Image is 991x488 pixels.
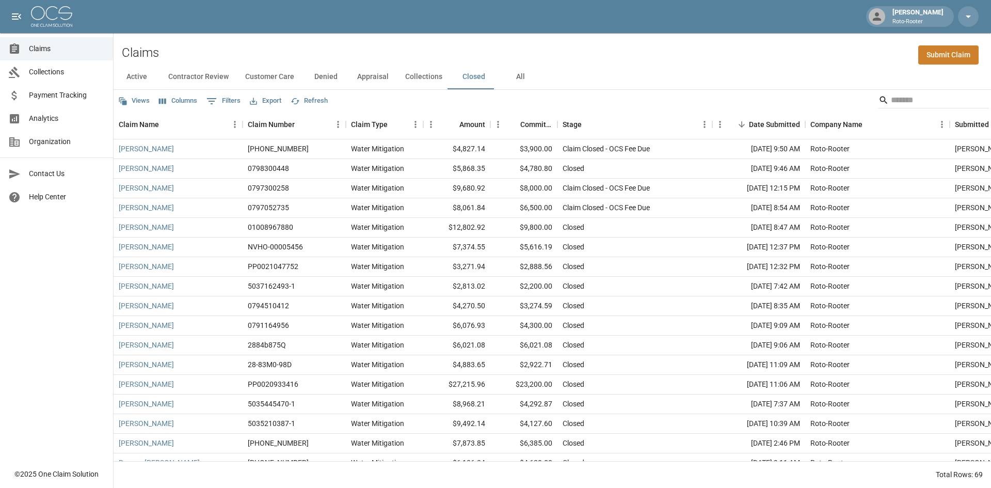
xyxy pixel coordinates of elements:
div: $3,274.59 [490,296,557,316]
div: Company Name [810,110,862,139]
div: $5,616.19 [490,238,557,257]
button: Sort [295,117,309,132]
div: Water Mitigation [351,379,404,389]
a: [PERSON_NAME] [119,359,174,370]
div: Water Mitigation [351,340,404,350]
a: Submit Claim [918,45,979,65]
div: 01-008-534950 [248,458,309,468]
button: Menu [697,117,712,132]
div: Water Mitigation [351,320,404,330]
a: [PERSON_NAME] [119,183,174,193]
div: [DATE] 8:35 AM [712,296,805,316]
button: Customer Care [237,65,302,89]
span: Payment Tracking [29,90,105,101]
div: Roto-Rooter [810,379,850,389]
a: [PERSON_NAME] [119,281,174,291]
div: Roto-Rooter [810,261,850,272]
button: Export [247,93,284,109]
div: 28-83M0-98D [248,359,292,370]
div: Water Mitigation [351,399,404,409]
div: $4,270.50 [423,296,490,316]
div: Closed [563,418,584,429]
div: [DATE] 8:47 AM [712,218,805,238]
div: Water Mitigation [351,458,404,468]
div: NVHO-00005456 [248,242,303,252]
div: Water Mitigation [351,359,404,370]
div: Committed Amount [520,110,552,139]
div: Roto-Rooter [810,163,850,174]
div: [DATE] 12:37 PM [712,238,805,257]
a: [PERSON_NAME] [119,418,174,429]
div: Total Rows: 69 [936,469,983,480]
span: Collections [29,67,105,77]
div: Roto-Rooter [810,320,850,330]
div: Claim Number [243,110,346,139]
div: [DATE] 9:46 AM [712,159,805,179]
div: 5035210387-1 [248,418,295,429]
div: Roto-Rooter [810,144,850,154]
a: [PERSON_NAME] [119,222,174,232]
button: Menu [934,117,950,132]
div: $6,021.08 [423,336,490,355]
div: $3,271.94 [423,257,490,277]
div: Closed [563,301,584,311]
button: Denied [302,65,349,89]
div: Roto-Rooter [810,438,850,448]
button: Menu [423,117,439,132]
div: Closed [563,458,584,468]
div: Roto-Rooter [810,418,850,429]
div: Claim Closed - OCS Fee Due [563,202,650,213]
div: $4,883.65 [423,355,490,375]
div: $6,076.93 [423,316,490,336]
div: Closed [563,242,584,252]
a: [PERSON_NAME] [119,163,174,174]
div: [DATE] 2:46 PM [712,434,805,453]
button: Sort [445,117,459,132]
div: Committed Amount [490,110,557,139]
div: [DATE] 11:09 AM [712,355,805,375]
div: Roto-Rooter [810,281,850,291]
div: [DATE] 11:06 AM [712,375,805,395]
button: Sort [862,117,877,132]
a: [PERSON_NAME] [119,399,174,409]
div: © 2025 One Claim Solution [14,469,99,479]
div: $6,136.34 [423,453,490,473]
div: Company Name [805,110,950,139]
div: 0791164956 [248,320,289,330]
div: [DATE] 9:11 AM [712,453,805,473]
span: Organization [29,136,105,147]
button: Menu [408,117,423,132]
div: $3,900.00 [490,139,557,159]
div: Closed [563,399,584,409]
span: Contact Us [29,168,105,179]
div: $4,300.00 [490,316,557,336]
div: Claim Name [119,110,159,139]
div: 0797052735 [248,202,289,213]
div: Claim Number [248,110,295,139]
div: Water Mitigation [351,144,404,154]
div: Water Mitigation [351,222,404,232]
div: Water Mitigation [351,183,404,193]
div: 0794510412 [248,301,289,311]
div: $4,620.00 [490,453,557,473]
div: 1006-12-1828 [248,438,309,448]
div: $2,922.71 [490,355,557,375]
div: Water Mitigation [351,163,404,174]
button: Sort [582,117,596,132]
span: Analytics [29,113,105,124]
div: $4,127.60 [490,414,557,434]
div: 5037162493-1 [248,281,295,291]
div: [PERSON_NAME] [888,7,948,26]
a: [PERSON_NAME] [119,202,174,213]
a: [PERSON_NAME] [119,261,174,272]
button: Sort [388,117,402,132]
div: Water Mitigation [351,418,404,429]
a: [PERSON_NAME] [119,379,174,389]
div: Amount [423,110,490,139]
div: [DATE] 8:54 AM [712,198,805,218]
button: Appraisal [349,65,397,89]
button: Select columns [156,93,200,109]
div: Roto-Rooter [810,399,850,409]
div: 5035445470-1 [248,399,295,409]
div: $23,200.00 [490,375,557,395]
